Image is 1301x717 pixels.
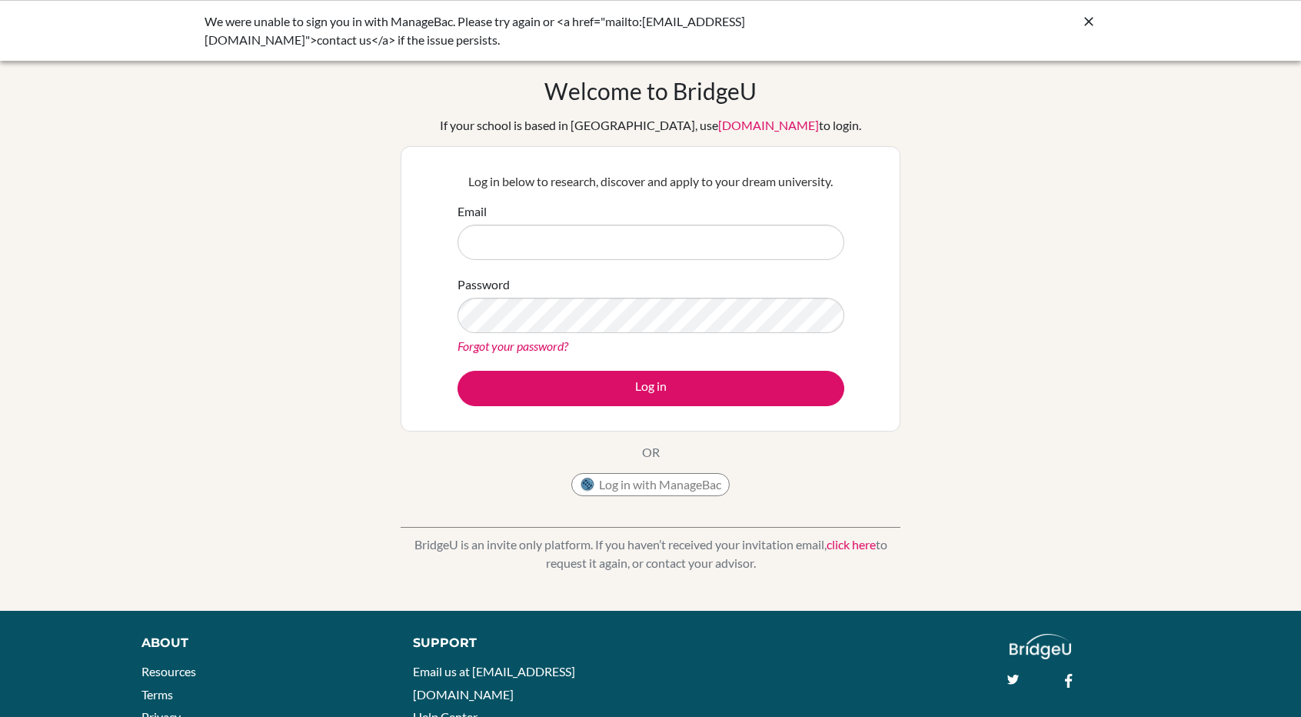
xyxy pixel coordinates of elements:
div: About [141,634,379,652]
div: If your school is based in [GEOGRAPHIC_DATA], use to login. [440,116,861,135]
div: We were unable to sign you in with ManageBac. Please try again or <a href="mailto:[EMAIL_ADDRESS]... [205,12,866,49]
a: Email us at [EMAIL_ADDRESS][DOMAIN_NAME] [413,664,575,702]
p: BridgeU is an invite only platform. If you haven’t received your invitation email, to request it ... [401,535,900,572]
h1: Welcome to BridgeU [544,77,757,105]
a: click here [827,537,876,552]
a: Terms [141,687,173,702]
button: Log in with ManageBac [571,473,730,496]
a: Resources [141,664,196,679]
label: Password [458,275,510,294]
div: Support [413,634,634,652]
label: Email [458,202,487,221]
img: logo_white@2x-f4f0deed5e89b7ecb1c2cc34c3e3d731f90f0f143d5ea2071677605dd97b5244.png [1010,634,1072,659]
a: Forgot your password? [458,338,568,353]
p: OR [642,443,660,462]
p: Log in below to research, discover and apply to your dream university. [458,172,844,191]
a: [DOMAIN_NAME] [718,118,819,132]
button: Log in [458,371,844,406]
